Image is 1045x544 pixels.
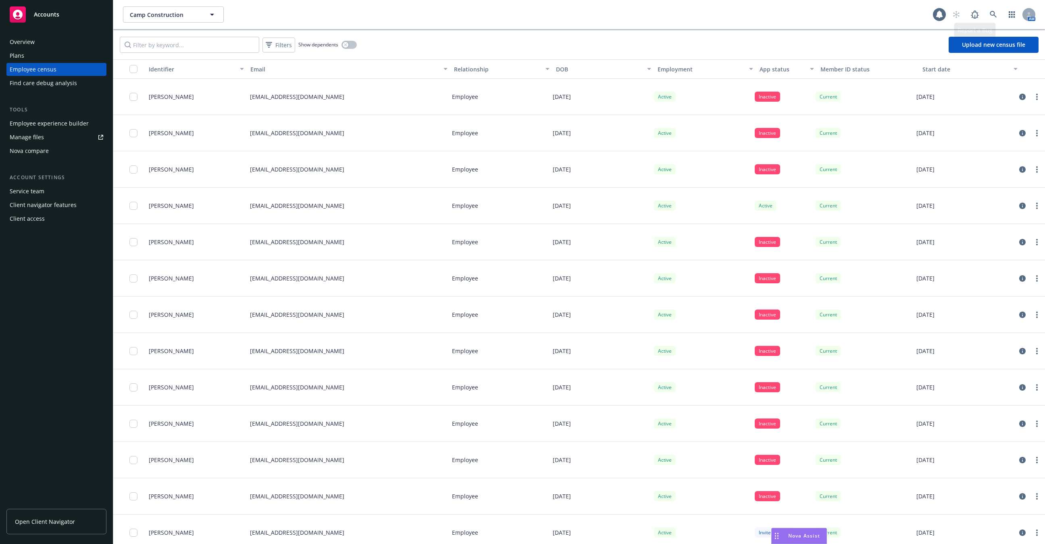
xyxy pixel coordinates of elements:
p: [DATE] [553,383,571,391]
input: Toggle Row Selected [129,347,137,355]
a: more [1032,274,1042,283]
span: Open Client Navigator [15,517,75,526]
a: more [1032,346,1042,356]
p: Employee [452,528,478,537]
div: Start date [922,65,1009,73]
button: Identifier [146,59,247,79]
span: [PERSON_NAME] [149,274,194,282]
div: Current [816,164,841,174]
a: Service team [6,185,106,198]
p: [DATE] [916,201,935,210]
div: Relationship [454,65,540,73]
input: Toggle Row Selected [129,420,137,428]
div: Current [816,310,841,320]
span: [PERSON_NAME] [149,310,194,319]
p: [EMAIL_ADDRESS][DOMAIN_NAME] [250,274,344,282]
a: Start snowing [948,6,964,23]
button: Relationship [451,59,552,79]
div: Tools [6,106,106,114]
span: [PERSON_NAME] [149,347,194,355]
div: Active [654,92,676,102]
p: [EMAIL_ADDRESS][DOMAIN_NAME] [250,456,344,464]
a: Search [985,6,1001,23]
input: Toggle Row Selected [129,165,137,174]
p: [DATE] [916,347,935,355]
button: Filters [262,38,295,52]
div: Current [816,128,841,138]
p: [DATE] [916,383,935,391]
span: [PERSON_NAME] [149,456,194,464]
div: Identifier [149,65,235,73]
p: [DATE] [553,129,571,137]
button: Start date [919,59,1021,79]
div: Active [654,201,676,211]
a: more [1032,165,1042,174]
p: [DATE] [553,165,571,174]
div: Active [654,346,676,356]
button: Nova Assist [771,528,827,544]
div: Inactive [755,310,780,320]
p: [DATE] [553,274,571,282]
p: [DATE] [916,456,935,464]
p: [DATE] [916,165,935,174]
input: Toggle Row Selected [129,238,137,246]
p: [DATE] [916,419,935,428]
div: Manage files [10,131,44,144]
div: Active [654,382,676,392]
p: Employee [452,165,478,174]
p: Employee [452,456,478,464]
span: Show dependents [298,41,338,48]
input: Toggle Row Selected [129,383,137,391]
input: Toggle Row Selected [129,274,137,282]
div: Service team [10,185,44,198]
p: [EMAIL_ADDRESS][DOMAIN_NAME] [250,92,344,101]
button: App status [756,59,817,79]
div: Active [654,455,676,465]
p: [EMAIL_ADDRESS][DOMAIN_NAME] [250,419,344,428]
a: circleInformation [1018,455,1027,465]
div: Overview [10,36,35,48]
div: App status [760,65,805,73]
div: Active [654,128,676,138]
div: Active [654,418,676,429]
span: [PERSON_NAME] [149,528,194,537]
a: more [1032,455,1042,465]
div: Current [816,418,841,429]
a: Employee census [6,63,106,76]
div: Inactive [755,491,780,501]
a: Employee experience builder [6,117,106,130]
span: [PERSON_NAME] [149,129,194,137]
a: more [1032,492,1042,501]
div: Plans [10,49,24,62]
a: circleInformation [1018,128,1027,138]
a: more [1032,128,1042,138]
p: [DATE] [916,129,935,137]
span: Nova Assist [788,532,820,539]
p: Employee [452,419,478,428]
a: circleInformation [1018,310,1027,320]
a: Client access [6,212,106,225]
p: [DATE] [553,492,571,500]
p: [DATE] [553,419,571,428]
p: [EMAIL_ADDRESS][DOMAIN_NAME] [250,165,344,174]
a: circleInformation [1018,383,1027,392]
div: Current [816,92,841,102]
span: [PERSON_NAME] [149,92,194,101]
p: [EMAIL_ADDRESS][DOMAIN_NAME] [250,310,344,319]
p: Employee [452,310,478,319]
span: Filters [275,41,292,49]
div: Invite pending [755,527,794,538]
p: [DATE] [553,456,571,464]
span: [PERSON_NAME] [149,201,194,210]
div: Employee experience builder [10,117,89,130]
input: Filter by keyword... [120,37,259,53]
p: Employee [452,238,478,246]
p: Employee [452,347,478,355]
button: Camp Construction [123,6,224,23]
input: Toggle Row Selected [129,492,137,500]
p: [DATE] [553,347,571,355]
p: [EMAIL_ADDRESS][DOMAIN_NAME] [250,347,344,355]
div: Current [816,346,841,356]
a: circleInformation [1018,237,1027,247]
a: circleInformation [1018,274,1027,283]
